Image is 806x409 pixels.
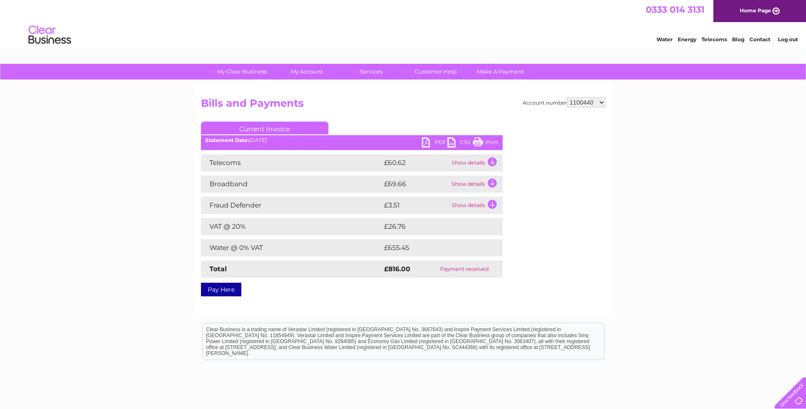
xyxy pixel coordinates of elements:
td: Telecoms [201,154,382,171]
b: Statement Date: [205,137,249,143]
a: Blog [732,36,744,43]
div: Account number [523,97,605,108]
td: VAT @ 20% [201,218,382,235]
a: 0333 014 3131 [646,4,704,15]
a: PDF [422,137,447,150]
td: Show details [450,154,503,171]
a: Log out [778,36,798,43]
a: Make A Payment [465,64,535,80]
img: logo.png [28,22,71,48]
td: Show details [450,197,503,214]
td: £26.76 [382,218,486,235]
h2: Bills and Payments [201,97,605,114]
a: Water [656,36,673,43]
a: CSV [447,137,473,150]
a: Energy [678,36,696,43]
a: Print [473,137,498,150]
td: Broadband [201,176,382,193]
strong: Total [209,265,227,273]
a: My Clear Business [207,64,277,80]
a: Services [336,64,406,80]
td: Fraud Defender [201,197,382,214]
div: [DATE] [201,137,503,143]
a: My Account [271,64,342,80]
a: Telecoms [701,36,727,43]
td: £655.45 [382,239,487,256]
td: Water @ 0% VAT [201,239,382,256]
a: Current Invoice [201,122,328,134]
a: Customer Help [401,64,471,80]
strong: £816.00 [384,265,410,273]
td: £3.51 [382,197,450,214]
td: Payment received [426,261,503,278]
td: £69.66 [382,176,450,193]
a: Pay Here [201,283,241,296]
div: Clear Business is a trading name of Verastar Limited (registered in [GEOGRAPHIC_DATA] No. 3667643... [203,5,604,41]
a: Contact [749,36,770,43]
td: £60.62 [382,154,450,171]
td: Show details [450,176,503,193]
